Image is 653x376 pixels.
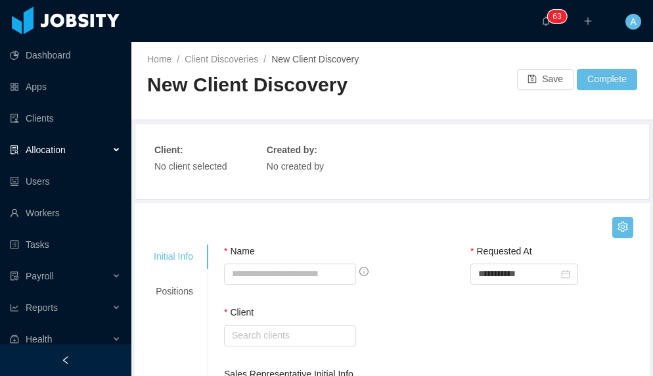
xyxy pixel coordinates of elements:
[26,302,58,313] span: Reports
[26,145,66,155] span: Allocation
[267,161,324,172] span: No created by
[147,54,171,64] a: Home
[557,10,562,23] p: 3
[10,271,19,281] i: icon: file-protect
[517,69,574,90] button: icon: saveSave
[10,231,121,258] a: icon: profileTasks
[26,271,54,281] span: Payroll
[185,54,258,64] a: Client Discoveries
[10,105,121,131] a: icon: auditClients
[138,245,209,269] div: Initial Info
[154,161,227,172] span: No client selected
[10,200,121,226] a: icon: userWorkers
[224,264,356,285] input: Name
[561,270,570,279] i: icon: calendar
[359,267,369,276] span: info-circle
[541,16,551,26] i: icon: bell
[177,54,179,64] span: /
[10,74,121,100] a: icon: appstoreApps
[630,14,636,30] span: A
[224,246,255,256] label: Name
[10,303,19,312] i: icon: line-chart
[10,335,19,344] i: icon: medicine-box
[263,54,266,64] span: /
[612,217,633,238] button: icon: setting
[583,16,593,26] i: icon: plus
[26,334,52,344] span: Health
[138,279,209,304] div: Positions
[10,42,121,68] a: icon: pie-chartDashboard
[154,145,183,155] strong: Client :
[577,69,637,90] button: Complete
[271,54,359,64] span: New Client Discovery
[552,10,557,23] p: 6
[10,145,19,154] i: icon: solution
[147,74,348,95] span: New Client Discovery
[224,307,254,317] label: Client
[10,168,121,195] a: icon: robotUsers
[547,10,566,23] sup: 63
[470,246,532,256] label: Requested At
[267,145,317,155] strong: Created by :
